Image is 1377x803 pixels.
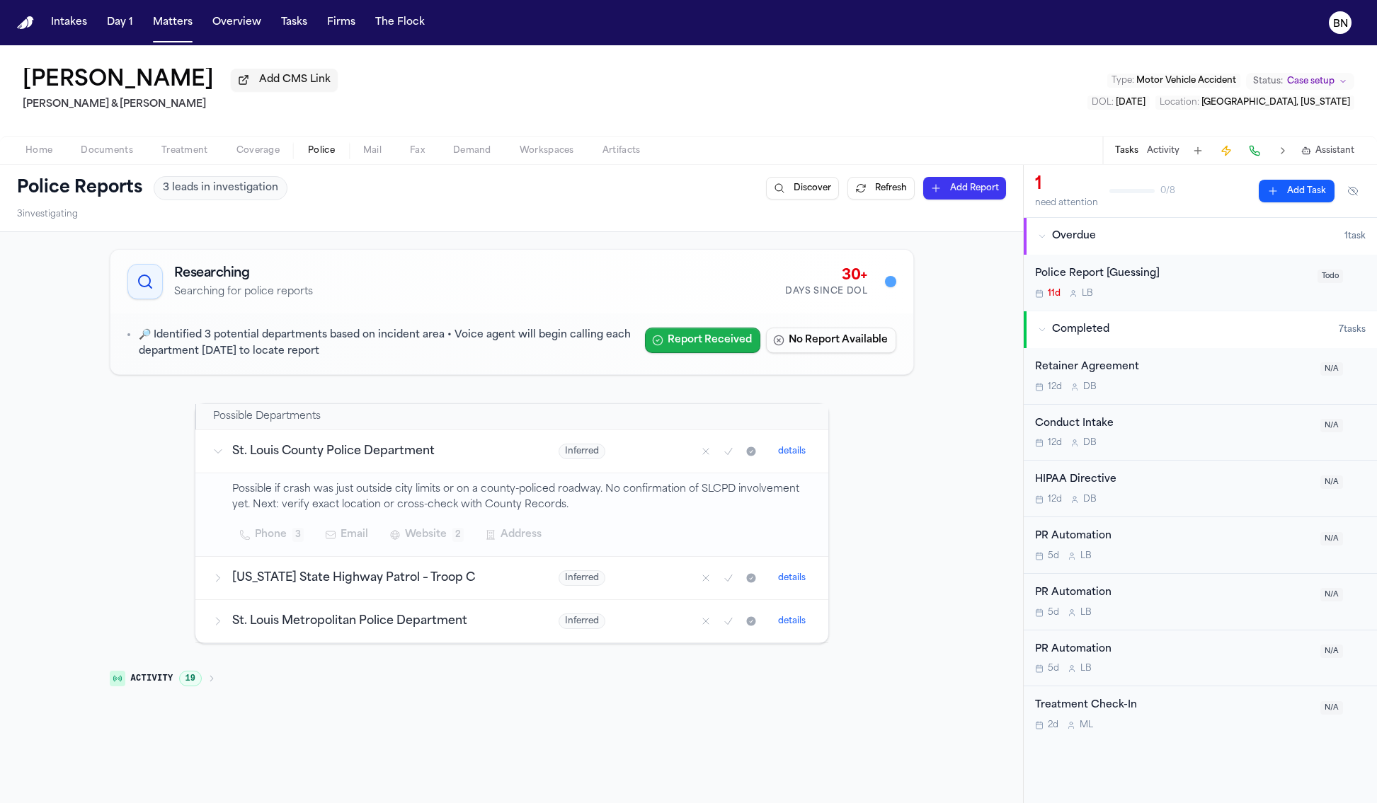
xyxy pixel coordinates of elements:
a: Overview [207,10,267,35]
button: Refresh [847,177,915,200]
button: Tasks [275,10,313,35]
button: Firms [321,10,361,35]
div: 30+ [785,266,867,286]
span: 5d [1048,607,1059,618]
span: Mail [363,145,382,156]
button: Website2 [382,522,472,548]
span: N/A [1320,532,1343,545]
span: Status: [1253,76,1283,87]
span: Overdue [1052,229,1096,243]
div: Open task: PR Automation [1024,517,1377,574]
span: 12d [1048,381,1062,393]
button: No Report Available [766,328,896,353]
span: Fax [410,145,425,156]
div: Open task: Police Report [Guessing] [1024,255,1377,311]
button: Address [478,522,550,548]
button: Edit Type: Motor Vehicle Accident [1107,74,1240,88]
span: Inferred [559,613,605,629]
span: DOL : [1092,98,1114,107]
span: N/A [1320,701,1343,715]
button: Mark as confirmed [719,611,738,631]
button: Overdue1task [1024,218,1377,255]
button: Mark as received [741,568,761,588]
button: Matters [147,10,198,35]
span: 2d [1048,720,1058,731]
span: L B [1080,550,1092,562]
div: Treatment Check-In [1035,698,1312,714]
button: Create Immediate Task [1216,141,1236,161]
span: Location : [1160,98,1199,107]
h1: [PERSON_NAME] [23,68,214,93]
span: [DATE] [1116,98,1145,107]
span: Case setup [1287,76,1335,87]
span: 7 task s [1339,324,1366,335]
div: Open task: Conduct Intake [1024,405,1377,461]
div: Open task: Retainer Agreement [1024,348,1377,405]
a: Intakes [45,10,93,35]
span: Motor Vehicle Accident [1136,76,1236,85]
button: Activity [1147,145,1179,156]
span: Treatment [161,145,208,156]
h2: [PERSON_NAME] & [PERSON_NAME] [23,96,338,113]
h1: Police Reports [17,177,142,200]
button: Add CMS Link [231,69,338,91]
button: details [772,443,811,460]
span: N/A [1320,362,1343,376]
span: L B [1080,607,1092,618]
button: Edit Location: St. Louis, Missouri [1155,96,1354,110]
div: Days Since DOL [785,286,867,297]
button: Report Received [645,328,760,353]
div: Conduct Intake [1035,416,1312,432]
button: Make a Call [1245,141,1264,161]
span: Assistant [1315,145,1354,156]
div: PR Automation [1035,528,1312,545]
span: Todo [1318,270,1343,283]
button: Mark as confirmed [719,441,738,461]
span: 1 task [1344,231,1366,242]
div: Open task: Treatment Check-In [1024,686,1377,742]
button: Edit matter name [23,68,214,93]
button: Add Task [1188,141,1208,161]
div: Police Report [Guessing] [1035,266,1309,282]
span: 12d [1048,437,1062,449]
button: Mark as no report [696,611,716,631]
span: Documents [81,145,133,156]
span: 3 investigating [17,209,78,220]
button: Mark as received [741,441,761,461]
span: Artifacts [602,145,641,156]
h3: St. Louis County Police Department [232,443,525,460]
span: 3 leads in investigation [163,181,278,195]
span: [GEOGRAPHIC_DATA], [US_STATE] [1201,98,1350,107]
span: N/A [1320,475,1343,489]
button: The Flock [370,10,430,35]
div: PR Automation [1035,642,1312,658]
span: 5d [1048,663,1059,674]
p: Possible if crash was just outside city limits or on a county-policed roadway. No confirmation of... [232,482,811,514]
span: Inferred [559,444,605,459]
button: Mark as received [741,611,761,631]
span: D B [1083,437,1097,449]
span: N/A [1320,588,1343,601]
button: Hide completed tasks (⌘⇧H) [1340,180,1366,202]
span: D B [1083,494,1097,505]
h3: [US_STATE] State Highway Patrol – Troop C [232,570,525,587]
button: Completed7tasks [1024,311,1377,348]
p: 🔎 Identified 3 potential departments based on incident area • Voice agent will begin calling each... [139,328,634,360]
h2: Possible Departments [213,410,321,424]
a: Home [17,16,34,30]
div: HIPAA Directive [1035,472,1312,488]
button: Mark as no report [696,441,716,461]
span: Inferred [559,570,605,586]
button: Mark as no report [696,568,716,588]
h3: St. Louis Metropolitan Police Department [232,613,525,630]
button: Phone3 [232,522,312,548]
button: Day 1 [101,10,139,35]
span: L B [1080,663,1092,674]
span: Type : [1112,76,1134,85]
span: N/A [1320,419,1343,432]
span: Demand [453,145,491,156]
